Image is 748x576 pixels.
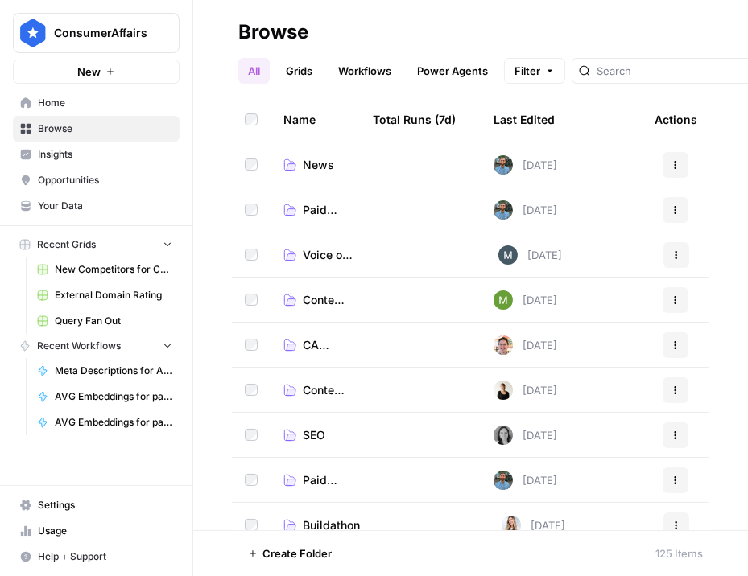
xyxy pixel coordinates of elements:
[494,471,557,490] div: [DATE]
[498,245,518,265] img: 2agzpzudf1hwegjq0yfnpolu71ad
[494,381,513,400] img: ppmrwor7ca391jhppk7fn9g8e2e5
[407,58,498,84] a: Power Agents
[276,58,322,84] a: Grids
[494,335,557,355] div: [DATE]
[38,121,172,136] span: Browse
[38,498,172,512] span: Settings
[494,290,513,310] img: m6k2bpvuz2kqxca3vszwphwci0pb
[13,492,180,518] a: Settings
[655,545,703,562] div: 125 Items
[13,193,180,219] a: Your Data
[303,202,347,218] span: Paid Search Archive
[494,426,557,445] div: [DATE]
[55,288,172,302] span: External Domain Rating
[238,19,308,45] div: Browse
[55,364,172,378] span: Meta Descriptions for Answer Based Pages
[283,97,347,142] div: Name
[13,142,180,167] a: Insights
[55,314,172,328] span: Query Fan Out
[37,339,121,353] span: Recent Workflows
[373,97,456,142] div: Total Runs (7d)
[262,545,332,562] span: Create Folder
[303,517,360,533] span: Buildathon
[38,96,172,110] span: Home
[494,471,513,490] img: cey2xrdcekjvnatjucu2k7sm827y
[13,13,180,53] button: Workspace: ConsumerAffairs
[30,358,180,384] a: Meta Descriptions for Answer Based Pages
[283,157,347,173] a: News
[303,472,347,488] span: Paid Search
[494,381,557,400] div: [DATE]
[54,25,151,41] span: ConsumerAffairs
[55,389,172,404] span: AVG Embeddings for page and Target Keyword - Using Pasted page content
[494,426,513,445] img: w3a8n3vw1zy83lgbq5pqpr3egbqh
[494,155,557,175] div: [DATE]
[494,335,513,355] img: cligphsu63qclrxpa2fa18wddixk
[30,282,180,308] a: External Domain Rating
[77,64,101,80] span: New
[38,199,172,213] span: Your Data
[38,173,172,187] span: Opportunities
[515,63,540,79] span: Filter
[55,415,172,430] span: AVG Embeddings for page and Target Keyword
[19,19,48,47] img: ConsumerAffairs Logo
[283,202,347,218] a: Paid Search Archive
[303,247,354,263] span: Voice of the Customer
[283,247,354,263] a: Voice of the Customer
[502,516,521,535] img: 6lzcvtqrom6glnstmpsj9w10zs8o
[38,147,172,162] span: Insights
[38,524,172,538] span: Usage
[37,237,96,252] span: Recent Grids
[283,427,347,443] a: SEO
[238,58,270,84] a: All
[329,58,401,84] a: Workflows
[13,334,180,358] button: Recent Workflows
[502,516,565,535] div: [DATE]
[498,245,562,265] div: [DATE]
[283,292,347,308] a: Content Refresh V2 [use-case4]
[13,60,180,84] button: New
[30,257,180,282] a: New Competitors for Category Gap
[238,541,341,566] button: Create Folder
[13,544,180,570] button: Help + Support
[494,290,557,310] div: [DATE]
[13,116,180,142] a: Browse
[13,232,180,257] button: Recent Grids
[283,517,360,533] a: Buildathon
[303,292,347,308] span: Content Refresh V2 [use-case4]
[30,308,180,334] a: Query Fan Out
[303,427,325,443] span: SEO
[303,382,347,398] span: Content Refresh [use-case 4]
[655,97,697,142] div: Actions
[283,472,347,488] a: Paid Search
[30,384,180,409] a: AVG Embeddings for page and Target Keyword - Using Pasted page content
[13,518,180,544] a: Usage
[13,90,180,116] a: Home
[283,337,347,353] a: CA Sitemap
[494,200,557,220] div: [DATE]
[303,337,347,353] span: CA Sitemap
[38,549,172,564] span: Help + Support
[494,97,555,142] div: Last Edited
[494,155,513,175] img: cey2xrdcekjvnatjucu2k7sm827y
[303,157,334,173] span: News
[494,200,513,220] img: cey2xrdcekjvnatjucu2k7sm827y
[13,167,180,193] a: Opportunities
[55,262,172,277] span: New Competitors for Category Gap
[504,58,565,84] button: Filter
[30,409,180,435] a: AVG Embeddings for page and Target Keyword
[283,382,347,398] a: Content Refresh [use-case 4]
